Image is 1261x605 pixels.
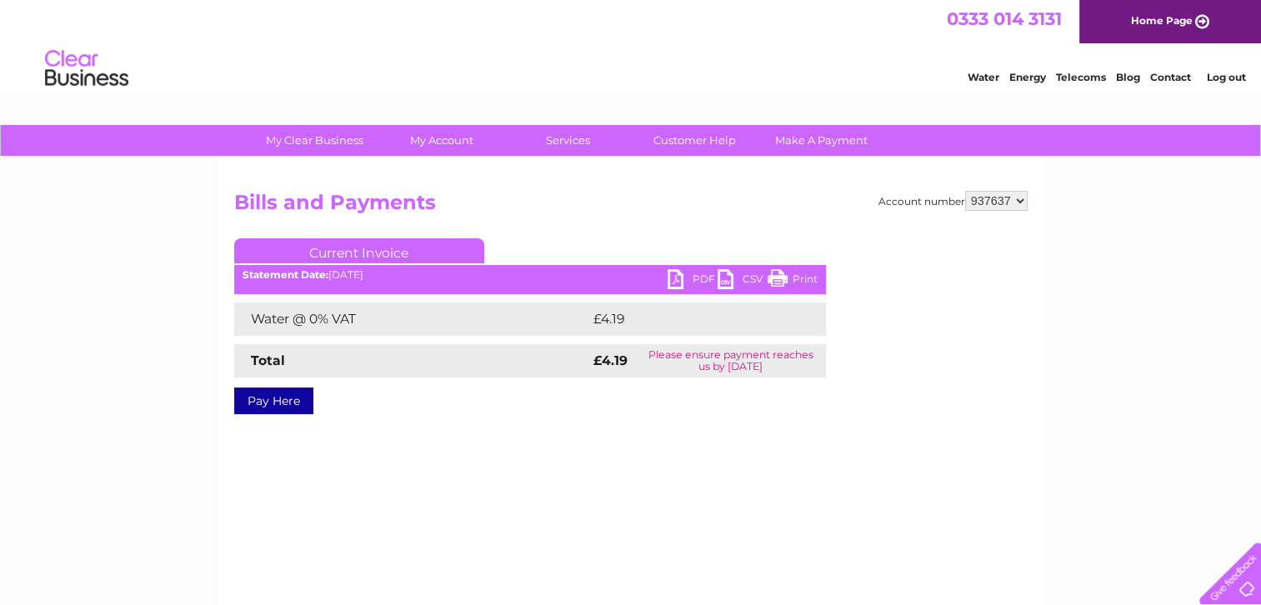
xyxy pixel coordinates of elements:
a: Water [968,71,999,83]
a: Make A Payment [753,125,890,156]
div: Clear Business is a trading name of Verastar Limited (registered in [GEOGRAPHIC_DATA] No. 3667643... [238,9,1025,81]
strong: Total [251,352,285,368]
a: PDF [668,269,718,293]
a: Pay Here [234,387,313,414]
img: logo.png [44,43,129,94]
h2: Bills and Payments [234,191,1028,222]
a: Log out [1206,71,1245,83]
td: Please ensure payment reaches us by [DATE] [635,344,825,377]
b: Statement Date: [243,268,328,281]
a: Telecoms [1056,71,1106,83]
a: My Account [373,125,510,156]
strong: £4.19 [593,352,628,368]
a: Contact [1150,71,1191,83]
td: Water @ 0% VAT [234,302,589,336]
a: Print [768,269,818,293]
a: Services [499,125,637,156]
a: CSV [718,269,768,293]
div: [DATE] [234,269,826,281]
td: £4.19 [589,302,785,336]
a: Energy [1009,71,1046,83]
a: Blog [1116,71,1140,83]
a: 0333 014 3131 [947,8,1062,29]
div: Account number [878,191,1028,211]
a: My Clear Business [246,125,383,156]
a: Customer Help [626,125,763,156]
a: Current Invoice [234,238,484,263]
